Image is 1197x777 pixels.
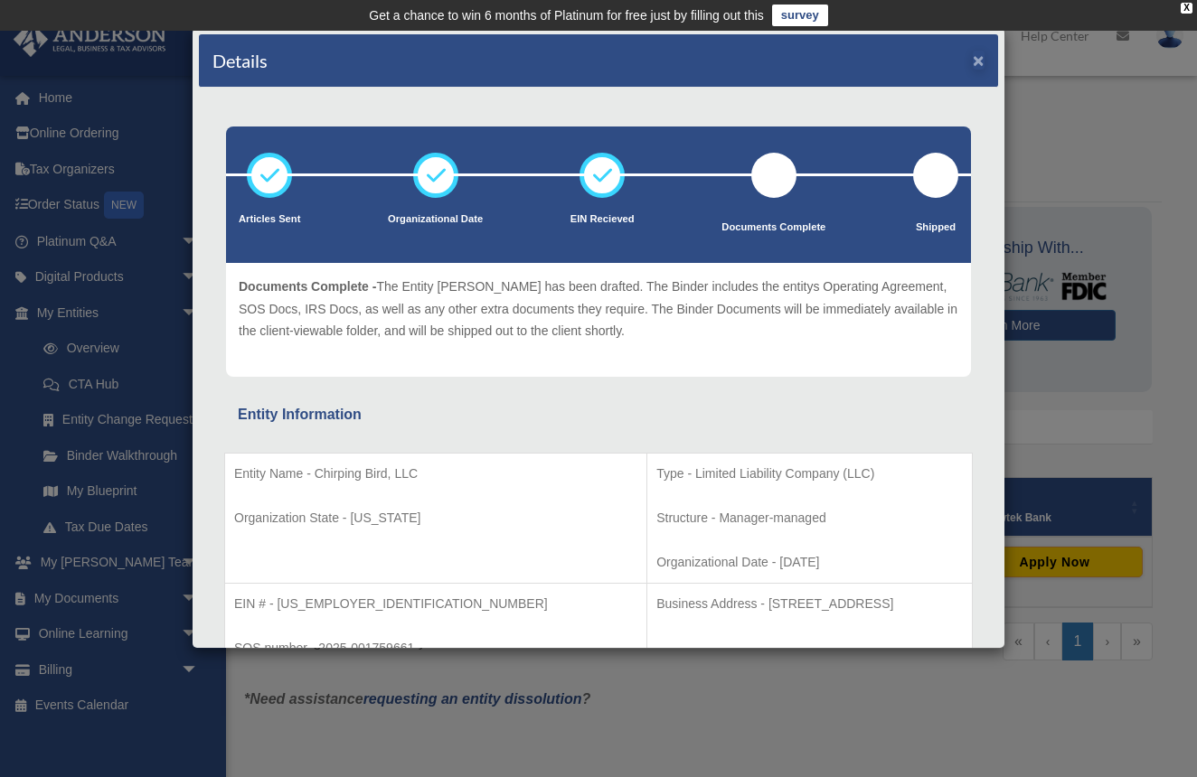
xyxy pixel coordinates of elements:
p: Shipped [913,219,958,237]
p: SOS number - 2025-001759661 [234,637,637,660]
p: Business Address - [STREET_ADDRESS] [656,593,963,615]
button: × [973,51,985,70]
p: Organizational Date [388,211,483,229]
p: Articles Sent [239,211,300,229]
a: survey [772,5,828,26]
p: Structure - Manager-managed [656,507,963,529]
div: close [1181,3,1192,14]
p: EIN # - [US_EMPLOYER_IDENTIFICATION_NUMBER] [234,593,637,615]
div: Get a chance to win 6 months of Platinum for free just by filling out this [369,5,764,26]
p: Entity Name - Chirping Bird, LLC [234,463,637,485]
p: Type - Limited Liability Company (LLC) [656,463,963,485]
p: The Entity [PERSON_NAME] has been drafted. The Binder includes the entitys Operating Agreement, S... [239,276,958,342]
div: Entity Information [238,402,959,427]
h4: Details [212,48,268,73]
p: Organizational Date - [DATE] [656,551,963,574]
p: Organization State - [US_STATE] [234,507,637,529]
p: Documents Complete [721,219,825,237]
span: Documents Complete - [239,279,376,294]
p: EIN Recieved [570,211,635,229]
